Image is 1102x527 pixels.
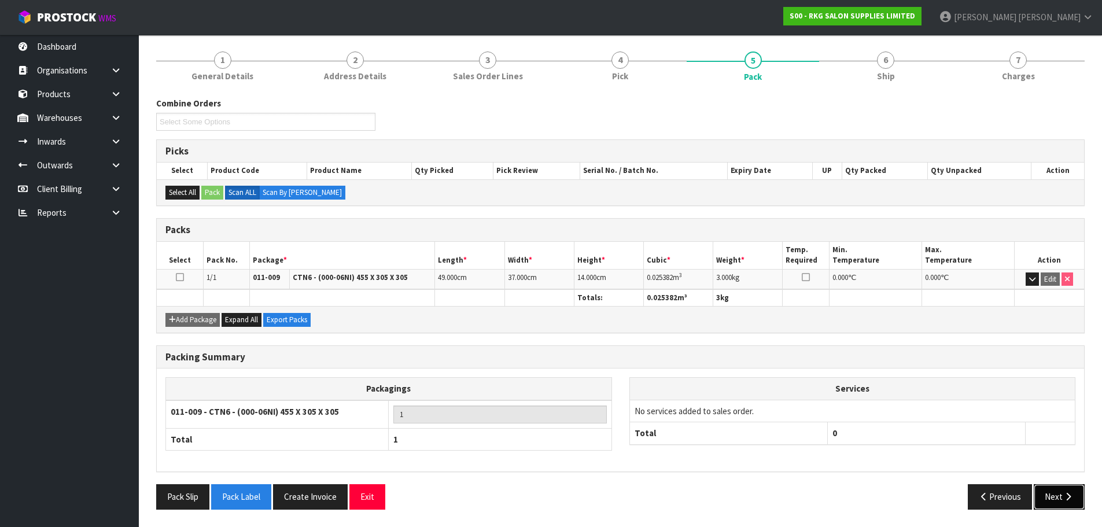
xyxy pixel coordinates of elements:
td: kg [713,269,783,289]
th: Min. Temperature [829,242,922,269]
label: Scan By [PERSON_NAME] [259,186,345,200]
strong: 011-009 - CTN6 - (000-06NI) 455 X 305 X 305 [171,406,339,417]
span: 0.025382 [647,272,673,282]
td: cm [435,269,504,289]
th: Expiry Date [728,163,813,179]
span: General Details [191,70,253,82]
th: Weight [713,242,783,269]
th: kg [713,290,783,307]
th: Qty Packed [842,163,927,179]
span: 1/1 [207,272,216,282]
span: 0 [832,428,837,438]
span: ProStock [37,10,96,25]
th: Temp. Required [783,242,829,269]
span: 3 [716,293,720,303]
strong: S00 - RKG SALON SUPPLIES LIMITED [790,11,915,21]
a: S00 - RKG SALON SUPPLIES LIMITED [783,7,922,25]
h3: Picks [165,146,1075,157]
span: 0.000 [925,272,941,282]
th: Cubic [644,242,713,269]
th: Height [574,242,643,269]
small: WMS [98,13,116,24]
span: 1 [214,51,231,69]
td: cm [504,269,574,289]
th: Services [630,378,1075,400]
th: Product Code [208,163,307,179]
th: Select [157,163,208,179]
button: Export Packs [263,313,311,327]
td: ℃ [922,269,1014,289]
span: 3.000 [716,272,732,282]
button: Exit [349,484,385,509]
th: Length [435,242,504,269]
span: 0.000 [832,272,848,282]
span: 7 [1009,51,1027,69]
span: 49.000 [438,272,457,282]
td: No services added to sales order. [630,400,1075,422]
span: 4 [611,51,629,69]
th: Pack No. [203,242,249,269]
button: Create Invoice [273,484,348,509]
span: Expand All [225,315,258,325]
button: Edit [1041,272,1060,286]
span: 1 [393,434,398,445]
span: Pack [744,71,762,83]
th: UP [812,163,842,179]
span: 14.000 [577,272,596,282]
th: Qty Unpacked [927,163,1031,179]
button: Add Package [165,313,220,327]
th: Pick Review [493,163,580,179]
th: Action [1015,242,1084,269]
label: Scan ALL [225,186,260,200]
span: Pack [156,89,1085,518]
button: Pack Slip [156,484,209,509]
strong: 011-009 [253,272,280,282]
th: Qty Picked [412,163,493,179]
th: Package [249,242,435,269]
img: cube-alt.png [17,10,32,24]
button: Expand All [222,313,261,327]
span: 3 [479,51,496,69]
th: Max. Temperature [922,242,1014,269]
th: Total [166,428,389,450]
span: 5 [745,51,762,69]
span: Ship [877,70,895,82]
h3: Packing Summary [165,352,1075,363]
label: Combine Orders [156,97,221,109]
button: Select All [165,186,200,200]
th: Select [157,242,203,269]
span: Sales Order Lines [453,70,523,82]
span: [PERSON_NAME] [954,12,1016,23]
sup: 3 [679,271,682,279]
button: Pack [201,186,223,200]
button: Next [1034,484,1085,509]
span: Pick [612,70,628,82]
span: 2 [347,51,364,69]
th: Action [1031,163,1084,179]
span: [PERSON_NAME] [1018,12,1081,23]
th: Serial No. / Batch No. [580,163,728,179]
span: Charges [1002,70,1035,82]
th: Product Name [307,163,412,179]
span: 0.025382 [647,293,677,303]
th: Packagings [166,378,612,400]
h3: Packs [165,224,1075,235]
td: ℃ [829,269,922,289]
strong: CTN6 - (000-06NI) 455 X 305 X 305 [293,272,408,282]
td: m [644,269,713,289]
button: Previous [968,484,1033,509]
th: Width [504,242,574,269]
span: 6 [877,51,894,69]
button: Pack Label [211,484,271,509]
th: Totals: [574,290,643,307]
td: cm [574,269,643,289]
th: Total [630,422,828,444]
th: m³ [644,290,713,307]
span: 37.000 [508,272,527,282]
span: Address Details [324,70,386,82]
